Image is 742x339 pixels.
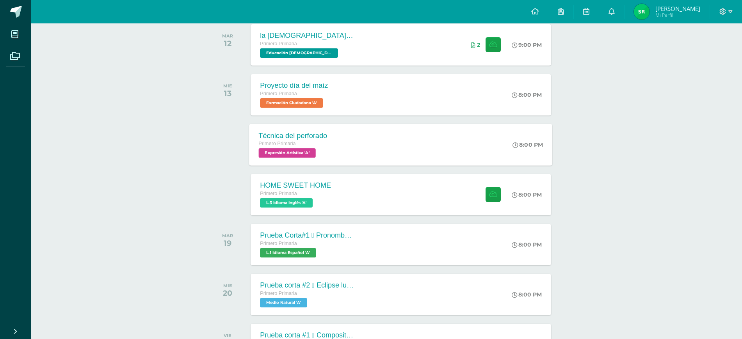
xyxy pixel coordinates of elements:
div: Técnica del perforado [259,131,327,140]
span: Primero Primaria [260,191,297,196]
div: 8:00 PM [512,241,542,248]
div: 19 [222,238,233,248]
div: 8:00 PM [512,191,542,198]
span: L.3 Idioma Inglés 'A' [260,198,313,208]
div: 20 [223,288,232,298]
div: VIE [223,333,232,338]
div: 9:00 PM [512,41,542,48]
span: Expresión Artística 'A' [259,148,316,158]
span: Primero Primaria [260,41,297,46]
div: HOME SWEET HOME [260,181,331,190]
div: Prueba Corta#1  Pronombres personales  Periódico mural  Sujeto simple y compuesto  Chistes  ... [260,231,354,240]
div: MAR [222,33,233,39]
div: MAR [222,233,233,238]
span: Primero Primaria [260,291,297,296]
div: 8:00 PM [513,141,543,148]
span: Medio Natural 'A' [260,298,307,307]
span: Primero Primaria [259,141,296,146]
span: Formación Ciudadana 'A' [260,98,323,108]
span: Primero Primaria [260,241,297,246]
div: la [DEMOGRAPHIC_DATA] la palabra de [DEMOGRAPHIC_DATA] [260,32,354,40]
div: MIE [223,83,232,89]
div: Prueba corta #2  Eclipse lunar y solar  Marea alta y baja  La materia  Estados de la materia [260,281,354,289]
span: [PERSON_NAME] [655,5,700,12]
span: 2 [477,42,480,48]
span: Educación Cristiana 'A' [260,48,338,58]
div: Proyecto día del maíz [260,82,328,90]
div: 8:00 PM [512,91,542,98]
div: 12 [222,39,233,48]
div: 8:00 PM [512,291,542,298]
div: Archivos entregados [471,42,480,48]
div: MIE [223,283,232,288]
span: L.1 Idioma Español 'A' [260,248,316,257]
span: Primero Primaria [260,91,297,96]
span: Mi Perfil [655,12,700,18]
div: 13 [223,89,232,98]
img: 58bb0340adb8234a752f65e69656b95d.png [634,4,649,20]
